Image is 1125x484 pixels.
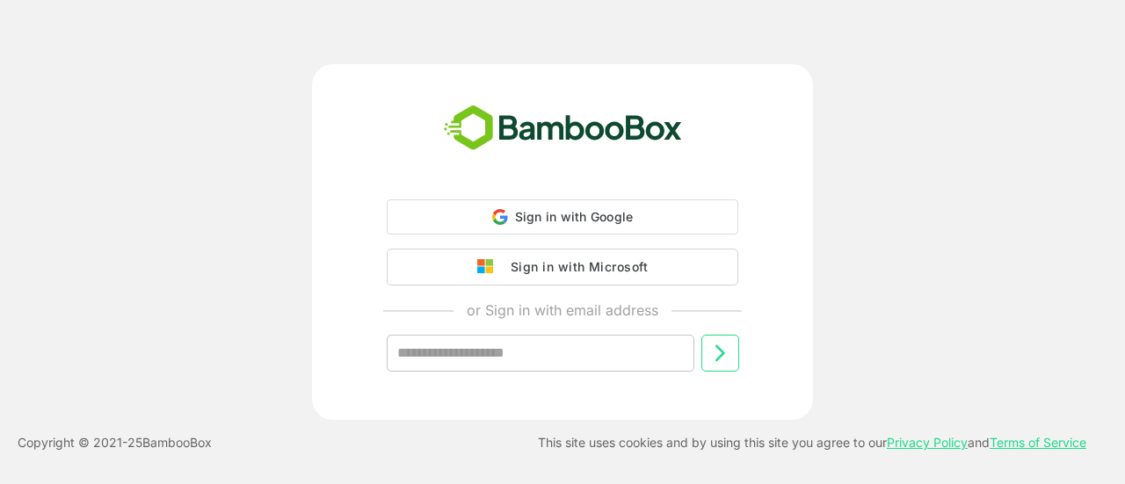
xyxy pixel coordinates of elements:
p: or Sign in with email address [467,300,658,321]
span: Sign in with Google [515,209,634,224]
a: Terms of Service [990,435,1086,450]
img: bamboobox [434,99,692,157]
p: This site uses cookies and by using this site you agree to our and [538,432,1086,453]
div: Sign in with Microsoft [502,256,648,278]
a: Privacy Policy [887,435,968,450]
button: Sign in with Microsoft [387,249,738,285]
p: Copyright © 2021- 25 BambooBox [18,432,212,453]
div: Sign in with Google [387,199,738,235]
img: google [477,259,502,275]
